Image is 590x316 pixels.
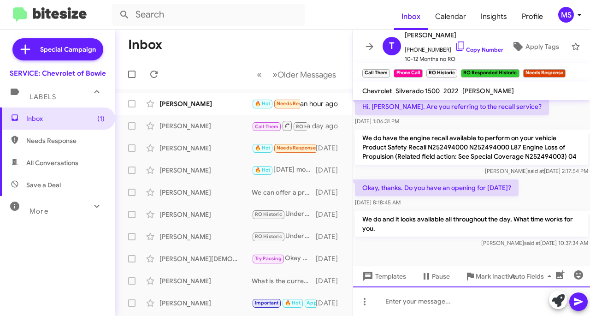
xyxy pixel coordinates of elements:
p: Okay, thanks. Do you have an opening for [DATE]? [355,179,519,196]
a: Calendar [428,3,473,30]
small: RO Responded Historic [461,69,519,78]
div: [DATE] [316,254,345,263]
button: MS [550,7,580,23]
div: [DATE] [316,143,345,153]
p: We do have the engine recall available to perform on your vehicle Product Safety Recall N25249400... [355,130,588,165]
a: Profile [514,3,550,30]
span: [PERSON_NAME] [DATE] 2:17:54 PM [485,167,588,174]
span: [PERSON_NAME] [DATE] 10:37:34 AM [481,239,588,246]
a: Inbox [394,3,428,30]
div: a day ago [307,121,345,131]
span: Save a Deal [26,180,61,190]
span: Silverado 1500 [395,87,440,95]
span: said at [528,167,544,174]
span: [DATE] 8:18:45 AM [355,199,401,206]
span: Needs Response [26,136,105,145]
span: Needs Response [277,101,316,107]
button: Auto Fields [503,268,562,285]
div: [DATE] [316,298,345,308]
span: Labels [29,93,56,101]
div: Understood. Thanks. [252,209,316,220]
button: Next [267,65,342,84]
span: Chevrolet [362,87,392,95]
span: Inbox [26,114,105,123]
span: Try Pausing [255,256,282,262]
small: Phone Call [394,69,422,78]
div: [DATE] morning and I need an oil change. [252,165,316,175]
span: 🔥 Hot [255,101,271,107]
span: Auto Fields [511,268,555,285]
span: [PERSON_NAME] [462,87,514,95]
div: Do you have appointments available for [DATE] [252,98,300,109]
span: [PERSON_NAME] [405,30,503,41]
span: Appointment Set [307,300,347,306]
span: » [272,69,277,80]
div: [PERSON_NAME] [159,143,252,153]
div: [DATE] [316,210,345,219]
span: « [257,69,262,80]
span: (1) [97,114,105,123]
h1: Inbox [128,37,162,52]
div: What is the current mileage on the vehicle? It could be a tire rotation, and cabin air filter. [252,276,316,286]
span: [PHONE_NUMBER] [405,41,503,54]
div: [PERSON_NAME] [159,166,252,175]
span: Apply Tags [525,38,559,55]
div: [PERSON_NAME] [159,121,252,131]
div: [DATE] [316,232,345,241]
span: 🔥 Hot [255,167,271,173]
span: More [29,207,48,215]
div: Okay great. Let us know once its down to 10% or less and we can schedule an appointment. [252,253,316,264]
div: [PERSON_NAME] [159,298,252,308]
a: Special Campaign [12,38,103,60]
button: Pause [413,268,457,285]
p: Hi, [PERSON_NAME]. Are you referring to the recall service? [355,98,549,115]
button: Apply Tags [503,38,566,55]
div: No worries! What day would you like to reschedule to? [252,298,316,308]
span: RO Historic [296,124,323,130]
div: Understood. I see that we have strictly changed the engine oil in the past. There are multiple th... [252,231,316,242]
div: [PERSON_NAME] [159,276,252,286]
span: 🔥 Hot [255,145,271,151]
small: RO Historic [426,69,457,78]
span: 2022 [443,87,459,95]
span: RO Historic [255,233,282,239]
span: Needs Response [277,145,316,151]
div: [DATE] [316,166,345,175]
div: [PERSON_NAME] [159,99,252,108]
p: We do and it looks available all throughout the day, What time works for you. [355,211,588,237]
span: Mark Inactive [476,268,516,285]
span: RO Historic [255,211,282,217]
div: [PERSON_NAME] [159,210,252,219]
div: Okay, thanks. Do you have an opening for [DATE]? [252,120,307,131]
div: MS [558,7,574,23]
span: All Conversations [26,158,78,167]
span: T [389,39,395,54]
button: Templates [353,268,413,285]
div: [PERSON_NAME] [159,188,252,197]
span: Pause [432,268,450,285]
div: [DATE] [316,276,345,286]
span: [DATE] 1:06:31 PM [355,118,399,125]
span: Important [255,300,279,306]
a: Insights [473,3,514,30]
span: Older Messages [277,70,336,80]
small: Call Them [362,69,390,78]
button: Mark Inactive [457,268,524,285]
div: [DATE] [316,188,345,197]
a: Copy Number [455,46,503,53]
div: SERVICE: Chevrolet of Bowie [10,69,106,78]
input: Search [112,4,305,26]
span: 10-12 Months no RO [405,54,503,64]
div: We can offer a professionally trained technician to service the vehicle, as well as a vin log sea... [252,188,316,197]
div: an hour ago [300,99,345,108]
small: Needs Response [523,69,566,78]
button: Previous [251,65,267,84]
div: [PERSON_NAME][DEMOGRAPHIC_DATA] [159,254,252,263]
span: 🔥 Hot [285,300,301,306]
nav: Page navigation example [252,65,342,84]
span: said at [524,239,540,246]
